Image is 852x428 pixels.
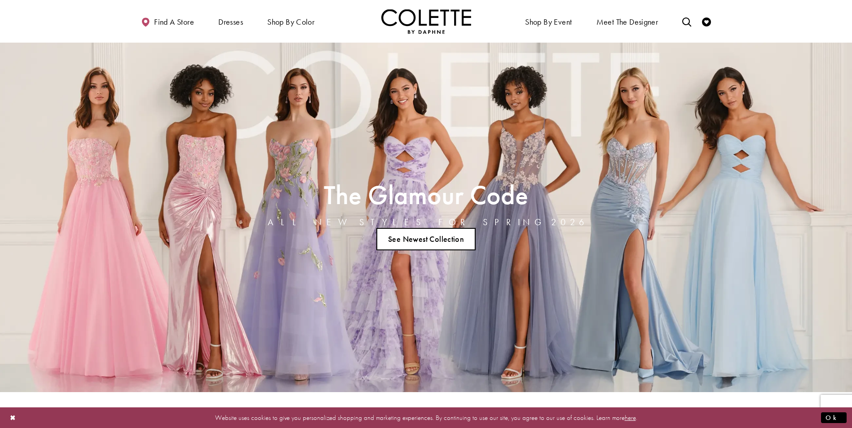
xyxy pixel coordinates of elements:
[594,9,661,34] a: Meet the designer
[596,17,658,26] span: Meet the designer
[523,9,574,34] span: Shop By Event
[821,412,847,423] button: Submit Dialog
[680,9,693,34] a: Toggle search
[267,17,314,26] span: Shop by color
[381,9,471,34] img: Colette by Daphne
[265,224,587,254] ul: Slider Links
[268,217,585,227] h4: ALL NEW STYLES FOR SPRING 2026
[218,17,243,26] span: Dresses
[139,9,196,34] a: Find a store
[376,228,476,250] a: See Newest Collection The Glamour Code ALL NEW STYLES FOR SPRING 2026
[216,9,245,34] span: Dresses
[65,411,787,424] p: Website uses cookies to give you personalized shopping and marketing experiences. By continuing t...
[625,413,636,422] a: here
[700,9,713,34] a: Check Wishlist
[265,9,317,34] span: Shop by color
[381,9,471,34] a: Visit Home Page
[525,17,572,26] span: Shop By Event
[268,183,585,207] h2: The Glamour Code
[5,410,21,425] button: Close Dialog
[154,17,194,26] span: Find a store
